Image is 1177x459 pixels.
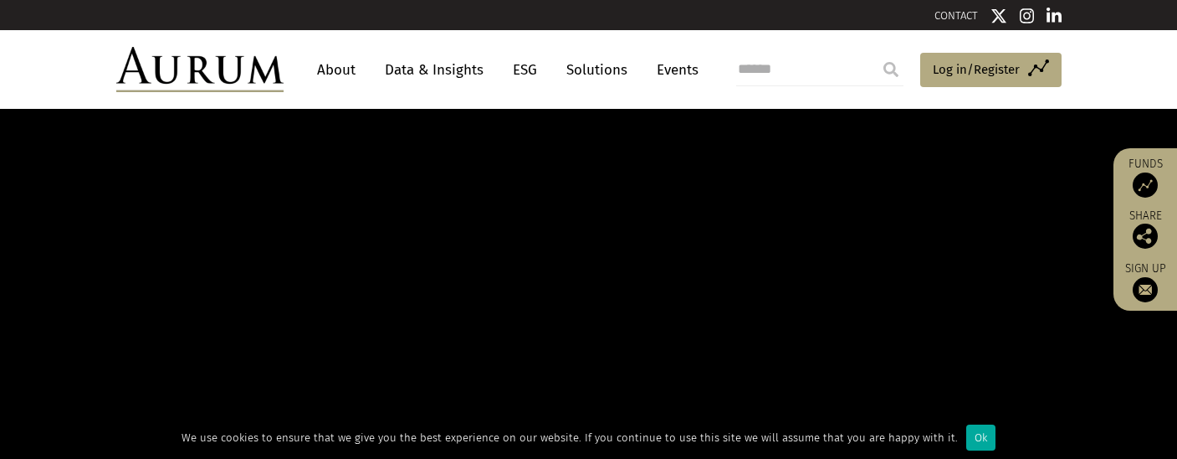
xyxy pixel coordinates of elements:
a: Data & Insights [376,54,492,85]
a: Events [648,54,699,85]
a: CONTACT [934,9,978,22]
img: Twitter icon [990,8,1007,24]
img: Linkedin icon [1047,8,1062,24]
a: ESG [504,54,545,85]
img: Share this post [1133,224,1158,249]
div: Share [1122,210,1169,249]
img: Aurum [116,47,284,92]
span: Log in/Register [933,59,1020,80]
div: Ok [966,425,995,451]
img: Access Funds [1133,173,1158,198]
img: Sign up to our newsletter [1133,277,1158,302]
a: Solutions [558,54,636,85]
a: About [309,54,364,85]
a: Funds [1122,157,1169,198]
img: Instagram icon [1020,8,1035,24]
a: Sign up [1122,261,1169,302]
a: Log in/Register [920,53,1062,88]
input: Submit [874,53,908,86]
